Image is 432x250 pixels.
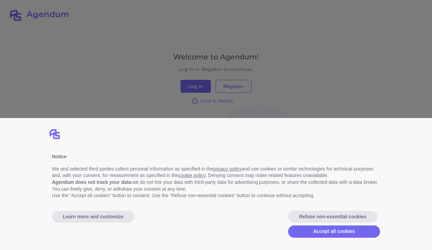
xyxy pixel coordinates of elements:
a: privacy policy [213,166,242,172]
b: Agendum does not track your data: [52,179,133,185]
div: Notice [52,153,380,160]
p: we do not link your data with third-party data for advertising purposes, or share the collected d... [52,179,380,186]
p: You can freely give, deny, or withdraw your consent at any time. [52,186,380,193]
p: We and selected third parties collect personal information as specified in the and use cookies or... [52,166,380,179]
button: Refuse non-essential cookies [288,211,377,223]
button: Learn more and customize [52,211,134,223]
a: cookie policy [178,173,205,178]
p: Use the “Accept all cookies” button to consent. Use the “Refuse non-essential cookies” button to ... [52,192,380,199]
button: Accept all cookies [288,225,380,238]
